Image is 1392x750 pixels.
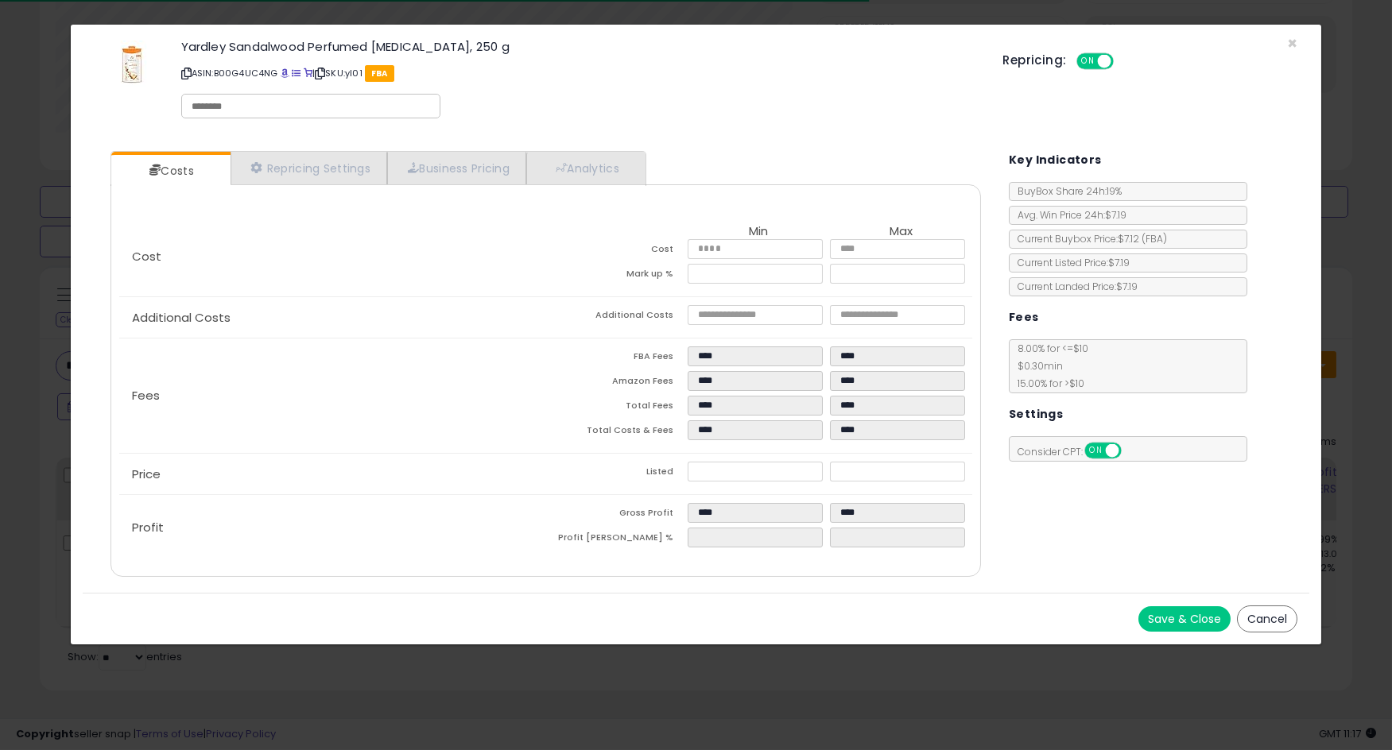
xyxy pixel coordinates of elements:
span: Current Listed Price: $7.19 [1010,256,1130,269]
a: Costs [111,155,229,187]
p: Fees [119,389,546,402]
td: FBA Fees [545,346,688,371]
td: Additional Costs [545,305,688,330]
a: Analytics [526,152,644,184]
span: ( FBA ) [1142,232,1167,245]
a: Business Pricing [387,152,526,184]
p: ASIN: B00G4UC4NG | SKU: yl01 [181,60,979,86]
span: 8.00 % for <= $10 [1010,342,1088,390]
td: Total Costs & Fees [545,420,688,445]
span: BuyBox Share 24h: 19% [1010,184,1122,198]
span: 15.00 % for > $10 [1010,377,1084,390]
p: Price [119,468,546,481]
button: Save & Close [1138,606,1231,632]
a: BuyBox page [281,67,289,79]
th: Min [688,225,830,239]
a: Your listing only [304,67,312,79]
button: Cancel [1237,605,1297,632]
td: Profit [PERSON_NAME] % [545,528,688,552]
a: All offer listings [292,67,301,79]
p: Cost [119,250,546,263]
span: × [1287,32,1297,55]
h5: Repricing: [1002,54,1066,67]
td: Gross Profit [545,503,688,528]
th: Max [830,225,972,239]
td: Total Fees [545,396,688,420]
h5: Fees [1009,307,1039,327]
span: OFF [1119,444,1144,458]
a: Repricing Settings [231,152,388,184]
span: Current Landed Price: $7.19 [1010,280,1138,293]
span: FBA [365,65,394,82]
td: Mark up % [545,264,688,288]
span: Current Buybox Price: [1010,232,1167,245]
span: Avg. Win Price 24h: $7.19 [1010,208,1126,222]
span: OFF [1111,55,1136,68]
span: $7.12 [1118,232,1167,245]
td: Cost [545,239,688,264]
td: Amazon Fees [545,371,688,396]
span: Consider CPT: [1010,445,1142,458]
span: $0.30 min [1010,359,1063,373]
h3: Yardley Sandalwood Perfumed [MEDICAL_DATA], 250 g [181,41,979,52]
td: Listed [545,462,688,486]
p: Additional Costs [119,311,546,324]
img: 41C-A5SXW6L._SL60_.jpg [108,41,156,88]
span: ON [1086,444,1106,458]
h5: Key Indicators [1009,150,1102,170]
h5: Settings [1009,404,1063,424]
span: ON [1078,55,1098,68]
p: Profit [119,521,546,534]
